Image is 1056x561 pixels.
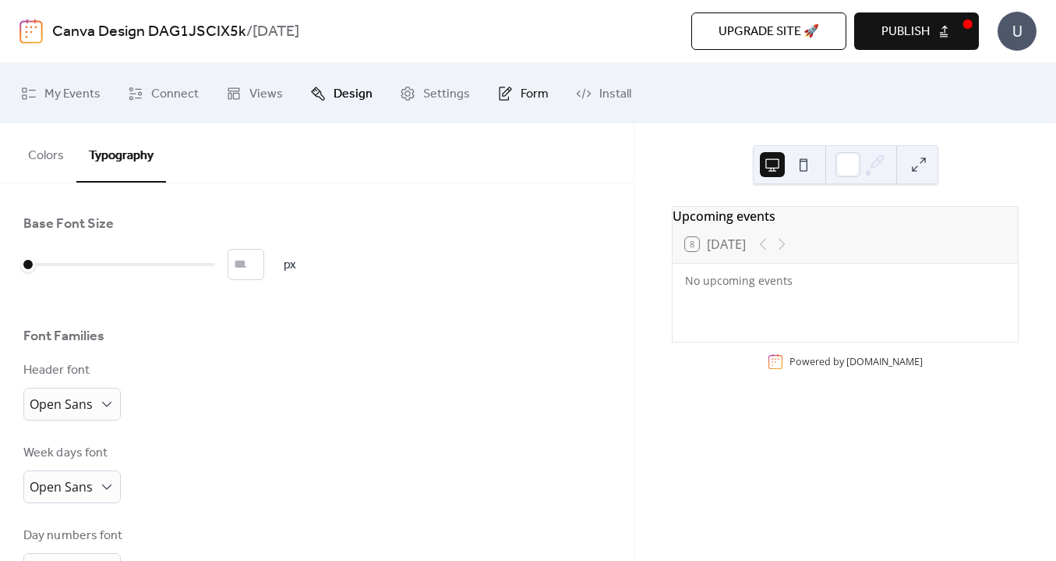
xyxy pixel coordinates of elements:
[521,82,549,106] span: Form
[44,82,101,106] span: My Events
[298,69,384,117] a: Design
[998,12,1037,51] div: U
[253,17,299,47] b: [DATE]
[19,19,43,44] img: logo
[334,82,373,106] span: Design
[854,12,979,50] button: Publish
[673,207,1018,225] div: Upcoming events
[881,23,930,41] span: Publish
[214,69,295,117] a: Views
[691,12,846,50] button: Upgrade site 🚀
[23,215,114,233] div: Base Font Size
[249,82,283,106] span: Views
[23,327,104,346] div: Font Families
[151,82,199,106] span: Connect
[846,355,923,368] a: [DOMAIN_NAME]
[719,23,819,41] span: Upgrade site 🚀
[52,17,246,47] a: Canva Design DAG1JSCIX5k
[9,69,112,117] a: My Events
[16,123,76,181] button: Colors
[30,396,93,413] span: Open Sans
[789,355,923,368] div: Powered by
[246,17,253,47] b: /
[76,123,166,183] button: Typography
[23,527,123,545] div: Day numbers font
[564,69,643,117] a: Install
[486,69,560,117] a: Form
[423,82,470,106] span: Settings
[388,69,482,117] a: Settings
[284,256,296,275] span: px
[23,444,118,463] div: Week days font
[116,69,210,117] a: Connect
[685,273,1005,288] div: No upcoming events
[23,361,118,380] div: Header font
[30,478,93,495] span: Open Sans
[599,82,631,106] span: Install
